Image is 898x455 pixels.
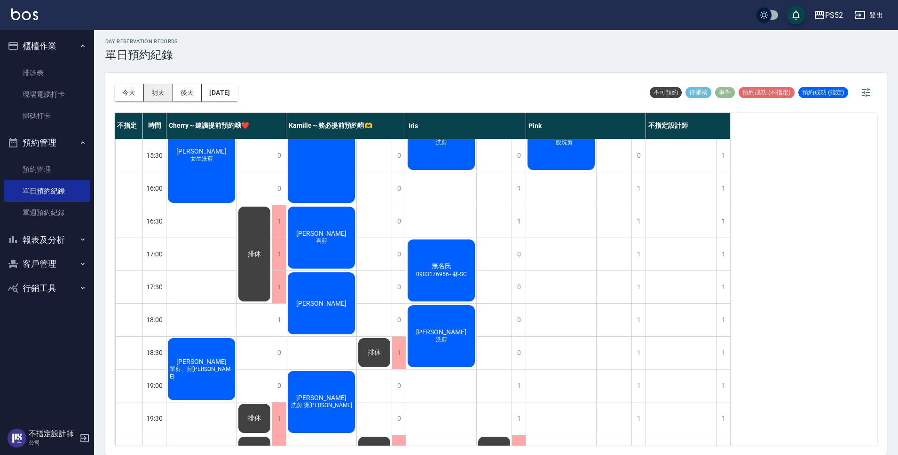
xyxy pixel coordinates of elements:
span: [PERSON_NAME] [294,230,348,237]
div: 1 [631,370,646,402]
img: Person [8,429,26,447]
div: Iris [406,113,526,139]
div: 1 [716,370,730,402]
div: 1 [631,172,646,205]
span: 待審核 [685,88,711,97]
div: 0 [392,271,406,303]
button: 客戶管理 [4,252,90,276]
div: PS52 [825,9,843,21]
div: 1 [272,304,286,336]
button: 今天 [115,84,144,101]
span: 無名氏 [430,262,453,270]
div: Kamille～務必提前預約唷🫶 [286,113,406,139]
span: 單剪、剪[PERSON_NAME] [168,365,235,380]
button: 登出 [851,7,887,24]
div: 0 [512,337,526,369]
span: 排休 [246,250,263,258]
div: 1 [392,337,406,369]
button: [DATE] [202,84,237,101]
div: 1 [512,205,526,238]
div: 1 [631,205,646,238]
div: 1 [512,172,526,205]
button: 櫃檯作業 [4,34,90,58]
div: 1 [716,337,730,369]
div: 19:00 [143,369,166,402]
div: 不指定設計師 [646,113,731,139]
div: 15:30 [143,139,166,172]
span: 排休 [246,414,263,423]
div: 1 [716,205,730,238]
div: 1 [631,304,646,336]
div: 18:30 [143,336,166,369]
div: 1 [512,370,526,402]
div: 1 [716,304,730,336]
div: 1 [631,337,646,369]
div: 17:30 [143,270,166,303]
p: 公司 [29,439,77,447]
div: 0 [392,370,406,402]
span: [PERSON_NAME] [294,300,348,307]
span: [PERSON_NAME] [294,394,348,401]
button: 明天 [144,84,173,101]
span: 女生洗剪 [189,155,215,163]
div: 1 [631,402,646,435]
a: 現場電腦打卡 [4,84,90,105]
div: 1 [716,238,730,270]
button: PS52 [810,6,847,25]
div: 0 [512,304,526,336]
div: 不指定 [115,113,143,139]
div: 16:00 [143,172,166,205]
a: 預約管理 [4,159,90,180]
div: 16:30 [143,205,166,238]
div: 1 [272,402,286,435]
div: 0 [512,271,526,303]
div: Pink [526,113,646,139]
div: 18:00 [143,303,166,336]
div: 0 [392,205,406,238]
div: 1 [272,238,286,270]
div: 1 [272,205,286,238]
div: 1 [512,402,526,435]
button: 行銷工具 [4,276,90,301]
div: 0 [392,172,406,205]
button: 後天 [173,84,202,101]
div: 1 [631,238,646,270]
a: 排班表 [4,62,90,84]
span: [PERSON_NAME] [414,328,468,336]
div: 1 [716,402,730,435]
div: 0 [272,172,286,205]
span: 預約成功 (指定) [798,88,848,97]
span: 洗剪 [434,336,449,344]
div: 1 [272,271,286,303]
div: 0 [272,370,286,402]
span: [PERSON_NAME] [174,147,228,155]
h3: 單日預約紀錄 [105,48,178,62]
h5: 不指定設計師 [29,429,77,439]
div: 時間 [143,113,166,139]
span: 0903176966~林-SC [414,270,469,278]
span: 預約成功 (不指定) [739,88,795,97]
a: 單週預約紀錄 [4,202,90,224]
div: 0 [392,238,406,270]
a: 掃碼打卡 [4,105,90,127]
div: 0 [631,139,646,172]
div: 0 [392,304,406,336]
img: Logo [11,8,38,20]
span: 洗剪 燙[PERSON_NAME] [289,401,354,409]
span: 不可預約 [650,88,682,97]
button: save [787,6,805,24]
span: 喜剪 [314,237,329,245]
div: 1 [716,172,730,205]
h2: day Reservation records [105,39,178,45]
span: 事件 [715,88,735,97]
div: 0 [512,238,526,270]
div: 0 [392,139,406,172]
a: 單日預約紀錄 [4,180,90,202]
div: 19:30 [143,402,166,435]
div: 0 [392,402,406,435]
div: 0 [272,139,286,172]
div: 1 [631,271,646,303]
div: 0 [512,139,526,172]
span: 排休 [366,348,383,357]
div: 1 [716,271,730,303]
